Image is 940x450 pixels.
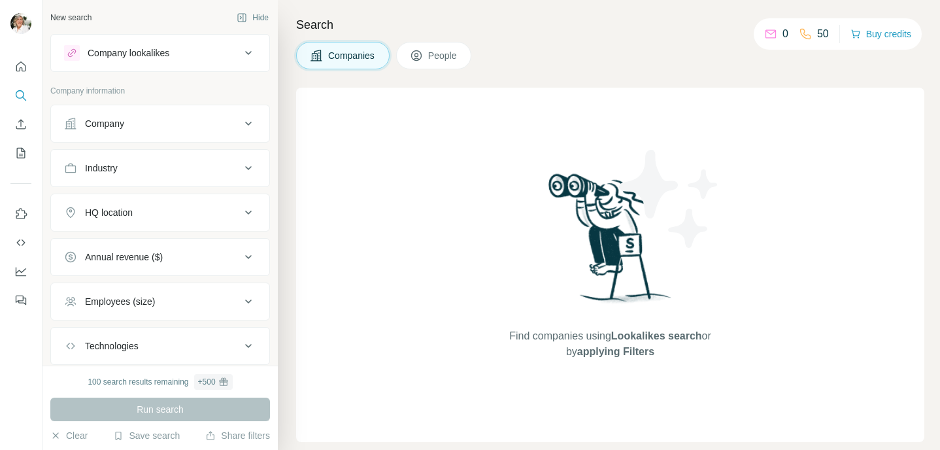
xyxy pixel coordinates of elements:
[10,231,31,254] button: Use Surfe API
[85,117,124,130] div: Company
[543,170,679,316] img: Surfe Illustration - Woman searching with binoculars
[51,108,269,139] button: Company
[51,197,269,228] button: HQ location
[88,46,169,60] div: Company lookalikes
[51,37,269,69] button: Company lookalikes
[10,84,31,107] button: Search
[85,251,163,264] div: Annual revenue ($)
[205,429,270,442] button: Share filters
[50,429,88,442] button: Clear
[51,241,269,273] button: Annual revenue ($)
[113,429,180,442] button: Save search
[85,162,118,175] div: Industry
[10,288,31,312] button: Feedback
[227,8,278,27] button: Hide
[850,25,911,43] button: Buy credits
[817,26,829,42] p: 50
[51,330,269,362] button: Technologies
[505,328,714,360] span: Find companies using or by
[10,202,31,226] button: Use Surfe on LinkedIn
[611,330,702,341] span: Lookalikes search
[10,13,31,34] img: Avatar
[10,141,31,165] button: My lists
[782,26,788,42] p: 0
[51,152,269,184] button: Industry
[611,140,728,258] img: Surfe Illustration - Stars
[577,346,654,357] span: applying Filters
[428,49,458,62] span: People
[50,12,92,24] div: New search
[50,85,270,97] p: Company information
[85,206,133,219] div: HQ location
[88,374,232,390] div: 100 search results remaining
[10,55,31,78] button: Quick start
[198,376,216,388] div: + 500
[85,339,139,353] div: Technologies
[51,286,269,317] button: Employees (size)
[85,295,155,308] div: Employees (size)
[10,113,31,136] button: Enrich CSV
[328,49,376,62] span: Companies
[296,16,924,34] h4: Search
[10,260,31,283] button: Dashboard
